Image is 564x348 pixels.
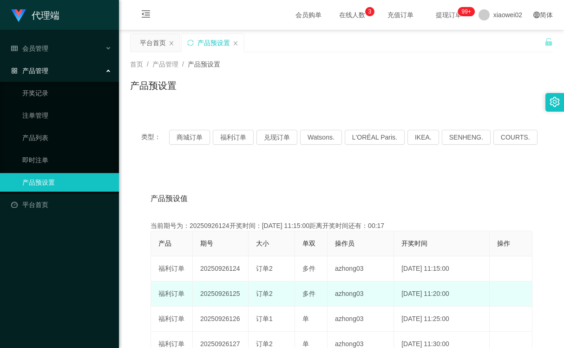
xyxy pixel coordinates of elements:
[544,38,553,46] i: 图标: unlock
[22,173,111,192] a: 产品预设置
[182,60,184,68] span: /
[302,315,309,322] span: 单
[11,195,111,214] a: 图标: dashboard平台首页
[458,7,475,16] sup: 1208
[187,40,194,46] i: 图标: sync
[188,60,220,68] span: 产品预设置
[394,281,489,307] td: [DATE] 11:20:00
[130,0,162,30] i: 图标: menu-fold
[256,340,273,348] span: 订单2
[401,240,427,247] span: 开奖时间
[256,265,273,272] span: 订单2
[533,12,540,18] i: 图标: global
[256,240,269,247] span: 大小
[169,130,210,145] button: 商城订单
[151,307,193,332] td: 福利订单
[141,130,169,145] span: 类型：
[256,290,273,297] span: 订单2
[151,193,188,204] span: 产品预设值
[193,256,249,281] td: 20250926124
[22,106,111,125] a: 注单管理
[169,40,174,46] i: 图标: close
[158,240,171,247] span: 产品
[130,60,143,68] span: 首页
[383,12,418,18] span: 充值订单
[368,7,371,16] p: 3
[213,130,254,145] button: 福利订单
[394,256,489,281] td: [DATE] 11:15:00
[151,221,532,231] div: 当前期号为：20250926124开奖时间：[DATE] 11:15:00距离开奖时间还有：00:17
[334,12,370,18] span: 在线人数
[300,130,342,145] button: Watsons.
[11,67,48,74] span: 产品管理
[200,240,213,247] span: 期号
[302,265,315,272] span: 多件
[130,79,177,93] h1: 产品预设置
[328,256,394,281] td: azhong03
[407,130,439,145] button: IKEA.
[550,97,560,107] i: 图标: setting
[197,34,230,52] div: 产品预设置
[493,130,538,145] button: COURTS.
[147,60,149,68] span: /
[151,281,193,307] td: 福利订单
[22,151,111,169] a: 即时注单
[256,315,273,322] span: 订单1
[151,256,193,281] td: 福利订单
[328,307,394,332] td: azhong03
[32,0,59,30] h1: 代理端
[22,84,111,102] a: 开奖记录
[11,11,59,19] a: 代理端
[394,307,489,332] td: [DATE] 11:25:00
[152,60,178,68] span: 产品管理
[11,45,18,52] i: 图标: table
[442,130,491,145] button: SENHENG.
[193,281,249,307] td: 20250926125
[193,307,249,332] td: 20250926126
[345,130,405,145] button: L'ORÉAL Paris.
[365,7,374,16] sup: 3
[302,290,315,297] span: 多件
[497,240,510,247] span: 操作
[11,67,18,74] i: 图标: appstore-o
[11,9,26,22] img: logo.9652507e.png
[256,130,297,145] button: 兑现订单
[233,40,238,46] i: 图标: close
[22,128,111,147] a: 产品列表
[328,281,394,307] td: azhong03
[302,240,315,247] span: 单双
[335,240,354,247] span: 操作员
[302,340,309,348] span: 单
[11,45,48,52] span: 会员管理
[431,12,466,18] span: 提现订单
[140,34,166,52] div: 平台首页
